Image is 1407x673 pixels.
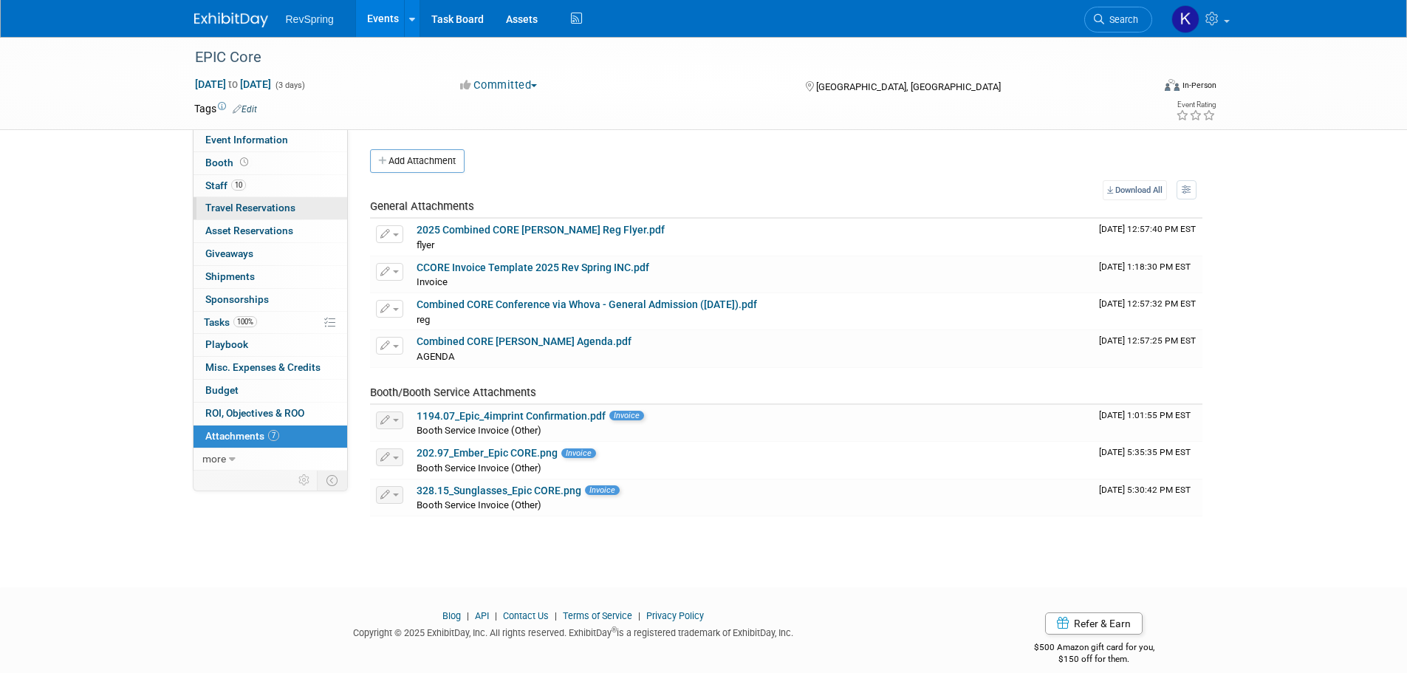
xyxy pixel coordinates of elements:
[370,149,465,173] button: Add Attachment
[1099,447,1191,457] span: Upload Timestamp
[205,157,251,168] span: Booth
[609,411,644,420] span: Invoice
[370,199,474,213] span: General Attachments
[1182,80,1216,91] div: In-Person
[417,335,631,347] a: Combined CORE [PERSON_NAME] Agenda.pdf
[1093,405,1202,442] td: Upload Timestamp
[1093,330,1202,367] td: Upload Timestamp
[274,81,305,90] span: (3 days)
[634,610,644,621] span: |
[194,152,347,174] a: Booth
[205,338,248,350] span: Playbook
[417,239,434,250] span: flyer
[417,276,448,287] span: Invoice
[503,610,549,621] a: Contact Us
[237,157,251,168] span: Booth not reserved yet
[194,197,347,219] a: Travel Reservations
[194,289,347,311] a: Sponsorships
[370,386,536,399] span: Booth/Booth Service Attachments
[417,425,541,436] span: Booth Service Invoice (Other)
[194,380,347,402] a: Budget
[205,384,239,396] span: Budget
[205,134,288,146] span: Event Information
[417,499,541,510] span: Booth Service Invoice (Other)
[417,485,581,496] a: 328.15_Sunglasses_Epic CORE.png
[233,316,257,327] span: 100%
[233,104,257,115] a: Edit
[205,180,246,191] span: Staff
[1065,77,1217,99] div: Event Format
[202,453,226,465] span: more
[205,293,269,305] span: Sponsorships
[463,610,473,621] span: |
[975,653,1213,666] div: $150 off for them.
[194,623,954,640] div: Copyright © 2025 ExhibitDay, Inc. All rights reserved. ExhibitDay is a registered trademark of Ex...
[205,407,304,419] span: ROI, Objectives & ROO
[1165,79,1180,91] img: Format-Inperson.png
[417,351,455,362] span: AGENDA
[1084,7,1152,33] a: Search
[268,430,279,441] span: 7
[442,610,461,621] a: Blog
[1099,224,1196,234] span: Upload Timestamp
[205,225,293,236] span: Asset Reservations
[226,78,240,90] span: to
[194,426,347,448] a: Attachments7
[563,610,632,621] a: Terms of Service
[205,430,279,442] span: Attachments
[194,334,347,356] a: Playbook
[1099,298,1196,309] span: Upload Timestamp
[194,403,347,425] a: ROI, Objectives & ROO
[585,485,620,495] span: Invoice
[1176,101,1216,109] div: Event Rating
[1171,5,1199,33] img: Kate Leitao
[194,13,268,27] img: ExhibitDay
[205,202,295,213] span: Travel Reservations
[475,610,489,621] a: API
[417,410,606,422] a: 1194.07_Epic_4imprint Confirmation.pdf
[417,262,649,273] a: CCORE Invoice Template 2025 Rev Spring INC.pdf
[317,471,347,490] td: Toggle Event Tabs
[1099,485,1191,495] span: Upload Timestamp
[194,243,347,265] a: Giveaways
[816,81,1001,92] span: [GEOGRAPHIC_DATA], [GEOGRAPHIC_DATA]
[1093,219,1202,256] td: Upload Timestamp
[1103,180,1167,200] a: Download All
[561,448,596,458] span: Invoice
[1099,335,1196,346] span: Upload Timestamp
[292,471,318,490] td: Personalize Event Tab Strip
[1093,442,1202,479] td: Upload Timestamp
[286,13,334,25] span: RevSpring
[194,357,347,379] a: Misc. Expenses & Credits
[194,312,347,334] a: Tasks100%
[231,180,246,191] span: 10
[194,129,347,151] a: Event Information
[194,266,347,288] a: Shipments
[455,78,543,93] button: Committed
[417,314,430,325] span: reg
[417,224,665,236] a: 2025 Combined CORE [PERSON_NAME] Reg Flyer.pdf
[417,447,558,459] a: 202.97_Ember_Epic CORE.png
[1099,410,1191,420] span: Upload Timestamp
[204,316,257,328] span: Tasks
[205,361,321,373] span: Misc. Expenses & Credits
[975,632,1213,666] div: $500 Amazon gift card for you,
[646,610,704,621] a: Privacy Policy
[205,247,253,259] span: Giveaways
[1045,612,1143,635] a: Refer & Earn
[1104,14,1138,25] span: Search
[612,626,617,634] sup: ®
[194,175,347,197] a: Staff10
[1099,262,1191,272] span: Upload Timestamp
[417,462,541,474] span: Booth Service Invoice (Other)
[194,448,347,471] a: more
[551,610,561,621] span: |
[1093,479,1202,516] td: Upload Timestamp
[205,270,255,282] span: Shipments
[491,610,501,621] span: |
[194,220,347,242] a: Asset Reservations
[194,101,257,116] td: Tags
[1093,293,1202,330] td: Upload Timestamp
[417,298,757,310] a: Combined CORE Conference via Whova - General Admission ([DATE]).pdf
[1093,256,1202,293] td: Upload Timestamp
